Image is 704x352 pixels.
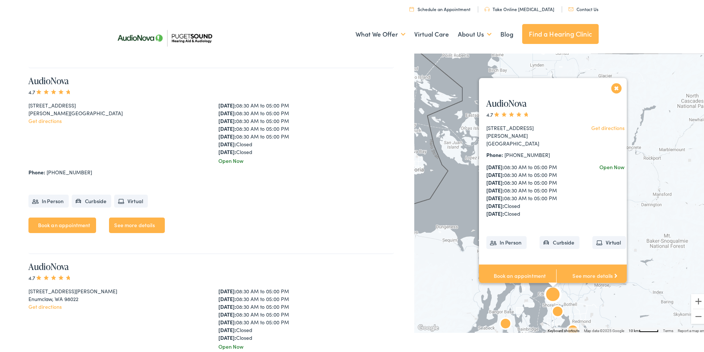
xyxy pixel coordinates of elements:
[218,325,236,332] strong: [DATE]:
[540,235,579,247] li: Curbside
[486,109,530,117] span: 4.7
[486,208,504,216] strong: [DATE]:
[584,327,624,331] span: Map data ©2025 Google
[47,167,92,174] a: [PHONE_NUMBER]
[218,147,236,154] strong: [DATE]:
[109,216,164,232] a: See more details
[218,309,236,317] strong: [DATE]:
[416,322,441,331] img: Google
[484,4,554,11] a: Take Online [MEDICAL_DATA]
[218,294,236,301] strong: [DATE]:
[486,193,504,200] strong: [DATE]:
[28,87,72,94] span: 4.7
[28,108,204,116] div: [PERSON_NAME][GEOGRAPHIC_DATA]
[479,263,556,286] a: Book an appointment
[28,216,96,232] a: Book an appointment
[28,167,45,174] strong: Phone:
[500,19,513,47] a: Blog
[522,23,599,42] a: Find a Hearing Clinic
[218,286,394,340] div: 08:30 AM to 05:00 PM 08:30 AM to 05:00 PM 08:30 AM to 05:00 PM 08:30 AM to 05:00 PM 08:30 AM to 0...
[218,123,236,131] strong: [DATE]:
[218,317,236,324] strong: [DATE]:
[28,286,204,294] div: [STREET_ADDRESS][PERSON_NAME]
[486,177,504,185] strong: [DATE]:
[626,326,661,331] button: Map Scale: 10 km per 49 pixels
[486,150,503,157] strong: Phone:
[497,314,514,332] div: AudioNova
[28,259,69,271] a: AudioNova
[486,162,504,169] strong: [DATE]:
[484,6,490,10] img: utility icon
[28,100,204,108] div: [STREET_ADDRESS]
[486,185,504,192] strong: [DATE]:
[409,5,414,10] img: utility icon
[416,322,441,331] a: Open this area in Google Maps (opens a new window)
[663,327,673,331] a: Terms
[556,263,633,286] a: See more details
[218,332,236,340] strong: [DATE]:
[218,131,236,139] strong: [DATE]:
[486,201,504,208] strong: [DATE]:
[592,235,626,247] li: Virtual
[629,327,639,331] span: 10 km
[610,80,623,93] button: Close
[486,130,570,146] div: [PERSON_NAME][GEOGRAPHIC_DATA]
[356,19,405,47] a: What We Offer
[568,6,574,10] img: utility icon
[28,193,69,206] li: In Person
[72,193,112,206] li: Curbside
[218,100,236,107] strong: [DATE]:
[28,116,62,123] a: Get directions
[28,294,204,301] div: Enumclaw, WA 98022
[486,123,570,130] div: [STREET_ADDRESS]
[114,193,148,206] li: Virtual
[568,4,598,11] a: Contact Us
[486,96,527,108] a: AudioNova
[548,327,579,332] button: Keyboard shortcuts
[218,156,394,163] div: Open Now
[414,19,449,47] a: Virtual Care
[486,170,504,177] strong: [DATE]:
[218,139,236,146] strong: [DATE]:
[409,4,470,11] a: Schedule an Appointment
[591,123,625,130] a: Get directions
[486,235,527,247] li: In Person
[549,302,567,320] div: AudioNova
[218,341,394,349] div: Open Now
[486,162,570,216] div: 08:30 AM to 05:00 PM 08:30 AM to 05:00 PM 08:30 AM to 05:00 PM 08:30 AM to 05:00 PM 08:30 AM to 0...
[218,100,394,154] div: 08:30 AM to 05:00 PM 08:30 AM to 05:00 PM 08:30 AM to 05:00 PM 08:30 AM to 05:00 PM 08:30 AM to 0...
[28,301,62,309] a: Get directions
[218,286,236,293] strong: [DATE]:
[28,73,69,85] a: AudioNova
[544,286,562,303] div: AudioNova
[218,108,236,115] strong: [DATE]:
[218,301,236,309] strong: [DATE]:
[504,150,550,157] a: [PHONE_NUMBER]
[28,273,72,280] span: 4.7
[564,321,582,339] div: AudioNova
[218,116,236,123] strong: [DATE]:
[458,19,492,47] a: About Us
[599,162,625,170] div: Open Now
